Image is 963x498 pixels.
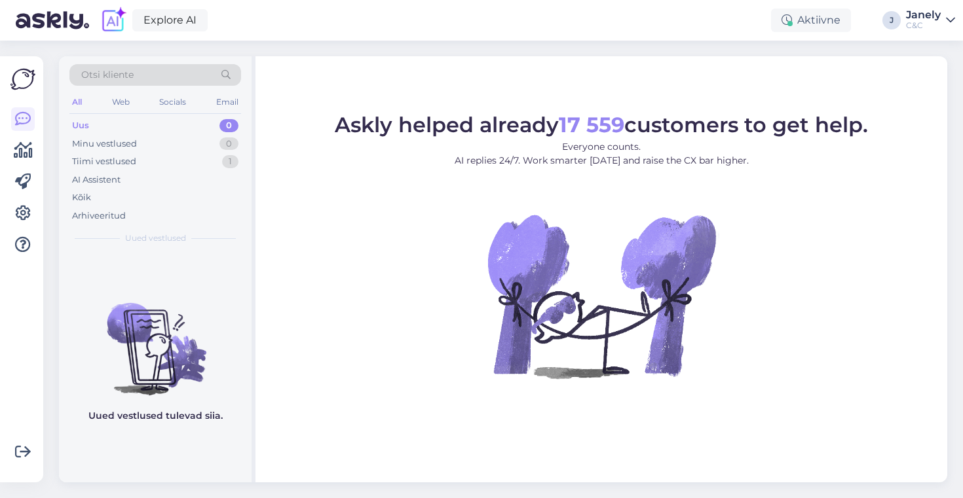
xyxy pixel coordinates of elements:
[906,20,941,31] div: C&C
[559,112,624,137] b: 17 559
[88,409,223,423] p: Uued vestlused tulevad siia.
[219,119,238,132] div: 0
[72,191,91,204] div: Kõik
[219,137,238,151] div: 0
[882,11,901,29] div: J
[214,94,241,111] div: Email
[72,155,136,168] div: Tiimi vestlused
[157,94,189,111] div: Socials
[335,112,868,137] span: Askly helped already customers to get help.
[100,7,127,34] img: explore-ai
[81,68,134,82] span: Otsi kliente
[72,173,121,187] div: AI Assistent
[906,10,941,20] div: Janely
[10,67,35,92] img: Askly Logo
[69,94,85,111] div: All
[132,9,208,31] a: Explore AI
[59,279,252,397] img: No chats
[72,137,137,151] div: Minu vestlused
[771,9,851,32] div: Aktiivne
[109,94,132,111] div: Web
[72,209,126,222] div: Arhiveeritud
[72,119,89,132] div: Uus
[222,155,238,168] div: 1
[483,178,719,414] img: No Chat active
[335,140,868,168] p: Everyone counts. AI replies 24/7. Work smarter [DATE] and raise the CX bar higher.
[125,232,186,244] span: Uued vestlused
[906,10,955,31] a: JanelyC&C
